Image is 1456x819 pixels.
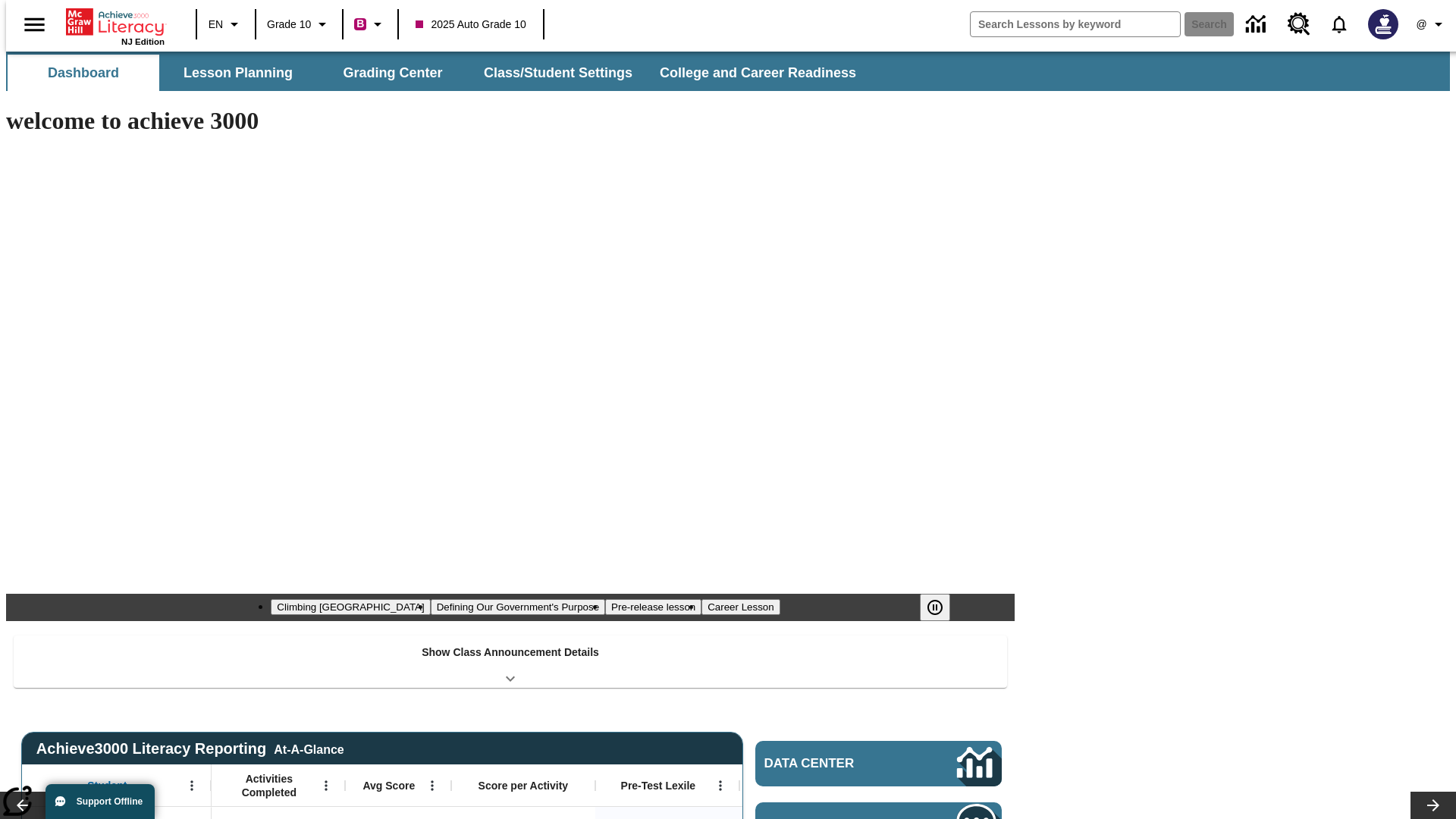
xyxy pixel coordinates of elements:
span: Grade 10 [267,17,311,33]
span: B [356,14,364,33]
button: Pause [920,594,950,621]
span: 2025 Auto Grade 10 [416,17,526,33]
button: Grading Center [317,55,469,91]
span: EN [209,17,223,33]
button: Grade: Grade 10, Select a grade [261,11,337,38]
button: Lesson Planning [162,55,314,91]
button: Slide 1 Climbing Mount Tai [271,599,430,615]
button: Open Menu [315,774,337,797]
span: Student [87,779,127,792]
button: Open side menu [12,2,57,47]
h1: welcome to achieve 3000 [6,107,1015,135]
div: Pause [920,594,965,621]
div: Show Class Announcement Details [14,635,1007,688]
button: Slide 2 Defining Our Government's Purpose [431,599,605,615]
a: Data Center [755,741,1002,786]
button: Open Menu [709,774,732,797]
button: Open Menu [180,774,203,797]
button: Language: EN, Select a language [202,11,250,38]
div: At-A-Glance [274,740,344,757]
input: search field [971,12,1180,36]
img: Avatar [1368,9,1398,39]
button: Select a new avatar [1359,5,1407,44]
button: Open Menu [421,774,444,797]
span: Activities Completed [219,772,319,799]
div: SubNavbar [6,52,1450,91]
button: Class/Student Settings [472,55,645,91]
a: Home [66,7,165,37]
span: Avg Score [362,779,415,792]
button: College and Career Readiness [648,55,868,91]
a: Data Center [1237,4,1279,45]
span: @ [1416,17,1426,33]
span: Pre-Test Lexile [621,779,696,792]
span: Score per Activity [479,779,569,792]
button: Lesson carousel, Next [1410,792,1456,819]
p: Show Class Announcement Details [422,645,599,661]
div: SubNavbar [6,55,870,91]
span: Data Center [764,756,906,771]
span: Support Offline [77,796,143,807]
span: NJ Edition [121,37,165,46]
a: Resource Center, Will open in new tab [1279,4,1319,45]
a: Notifications [1319,5,1359,44]
button: Support Offline [45,784,155,819]
span: Achieve3000 Literacy Reporting [36,740,344,758]
button: Slide 4 Career Lesson [701,599,780,615]
button: Dashboard [8,55,159,91]
div: Home [66,5,165,46]
button: Boost Class color is violet red. Change class color [348,11,393,38]
button: Profile/Settings [1407,11,1456,38]
button: Slide 3 Pre-release lesson [605,599,701,615]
